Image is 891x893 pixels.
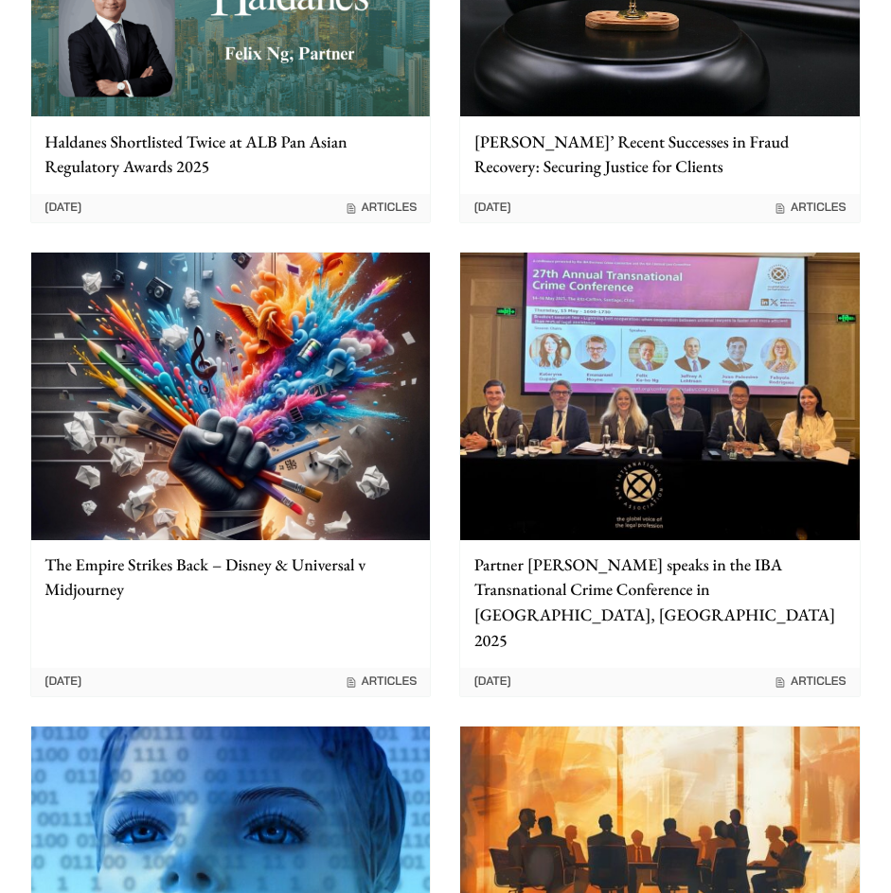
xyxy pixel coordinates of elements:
time: [DATE] [45,201,81,216]
time: [DATE] [45,674,81,690]
span: Articles [774,201,846,216]
p: Partner [PERSON_NAME] speaks in the IBA Transnational Crime Conference in [GEOGRAPHIC_DATA], [GEO... [474,553,846,655]
time: [DATE] [474,674,511,690]
time: [DATE] [474,201,511,216]
a: Partner [PERSON_NAME] speaks in the IBA Transnational Crime Conference in [GEOGRAPHIC_DATA], [GEO... [459,252,860,697]
p: [PERSON_NAME]’ Recent Successes in Fraud Recovery: Securing Justice for Clients [474,131,846,181]
span: Articles [774,674,846,690]
p: Haldanes Shortlisted Twice at ALB Pan Asian Regulatory Awards 2025 [45,131,417,181]
span: Articles [345,201,417,216]
a: The Empire Strikes Back – Disney & Universal v Midjourney [DATE] Articles [30,252,431,697]
span: Articles [345,674,417,690]
p: The Empire Strikes Back – Disney & Universal v Midjourney [45,553,417,604]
